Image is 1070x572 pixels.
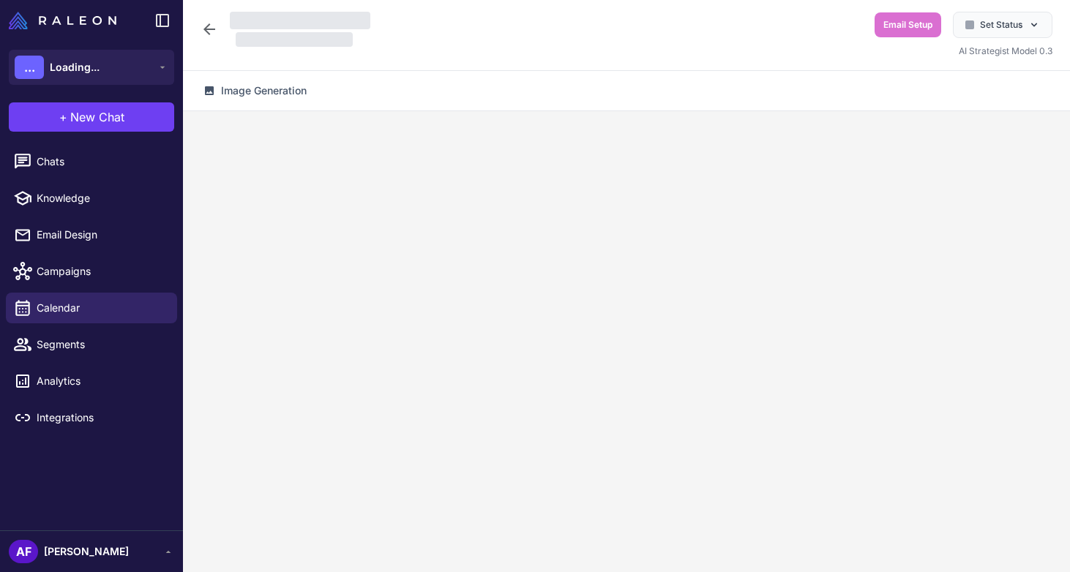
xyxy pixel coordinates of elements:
[9,102,174,132] button: +New Chat
[37,263,165,279] span: Campaigns
[9,12,122,29] a: Raleon Logo
[6,329,177,360] a: Segments
[883,18,932,31] span: Email Setup
[9,540,38,563] div: AF
[37,154,165,170] span: Chats
[70,108,124,126] span: New Chat
[37,300,165,316] span: Calendar
[9,12,116,29] img: Raleon Logo
[50,59,100,75] span: Loading...
[44,543,129,560] span: [PERSON_NAME]
[6,256,177,287] a: Campaigns
[980,18,1022,31] span: Set Status
[6,146,177,177] a: Chats
[6,219,177,250] a: Email Design
[37,190,165,206] span: Knowledge
[6,183,177,214] a: Knowledge
[37,336,165,353] span: Segments
[6,402,177,433] a: Integrations
[6,293,177,323] a: Calendar
[9,50,174,85] button: ...Loading...
[59,108,67,126] span: +
[221,83,307,99] span: Image Generation
[15,56,44,79] div: ...
[37,410,165,426] span: Integrations
[959,45,1052,56] span: AI Strategist Model 0.3
[6,366,177,396] a: Analytics
[875,12,941,37] button: Email Setup
[195,77,315,105] button: Image Generation
[37,227,165,243] span: Email Design
[37,373,165,389] span: Analytics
